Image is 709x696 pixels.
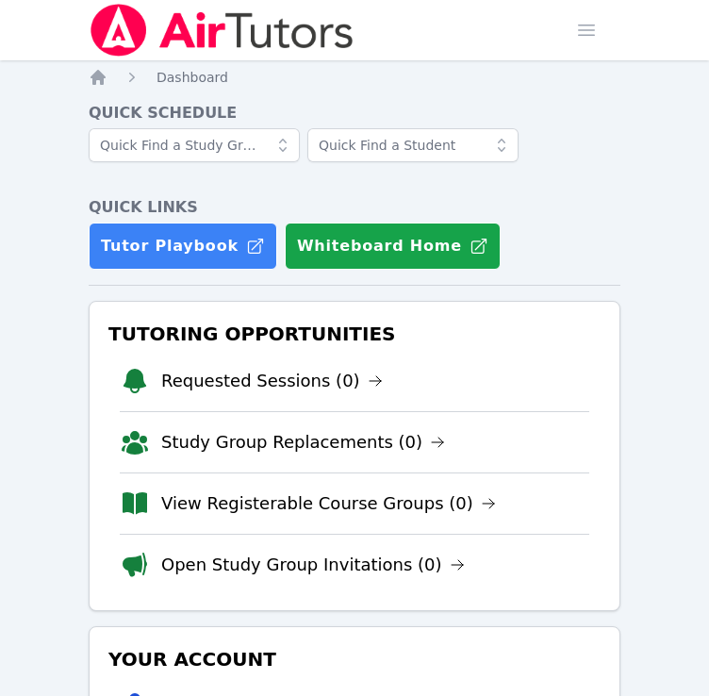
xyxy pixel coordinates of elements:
[89,128,300,162] input: Quick Find a Study Group
[89,4,355,57] img: Air Tutors
[285,223,501,270] button: Whiteboard Home
[161,552,465,578] a: Open Study Group Invitations (0)
[307,128,519,162] input: Quick Find a Student
[161,490,496,517] a: View Registerable Course Groups (0)
[105,317,604,351] h3: Tutoring Opportunities
[161,368,383,394] a: Requested Sessions (0)
[89,223,277,270] a: Tutor Playbook
[105,642,604,676] h3: Your Account
[157,68,228,87] a: Dashboard
[89,102,620,124] h4: Quick Schedule
[89,68,620,87] nav: Breadcrumb
[157,70,228,85] span: Dashboard
[89,196,620,219] h4: Quick Links
[161,429,445,456] a: Study Group Replacements (0)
